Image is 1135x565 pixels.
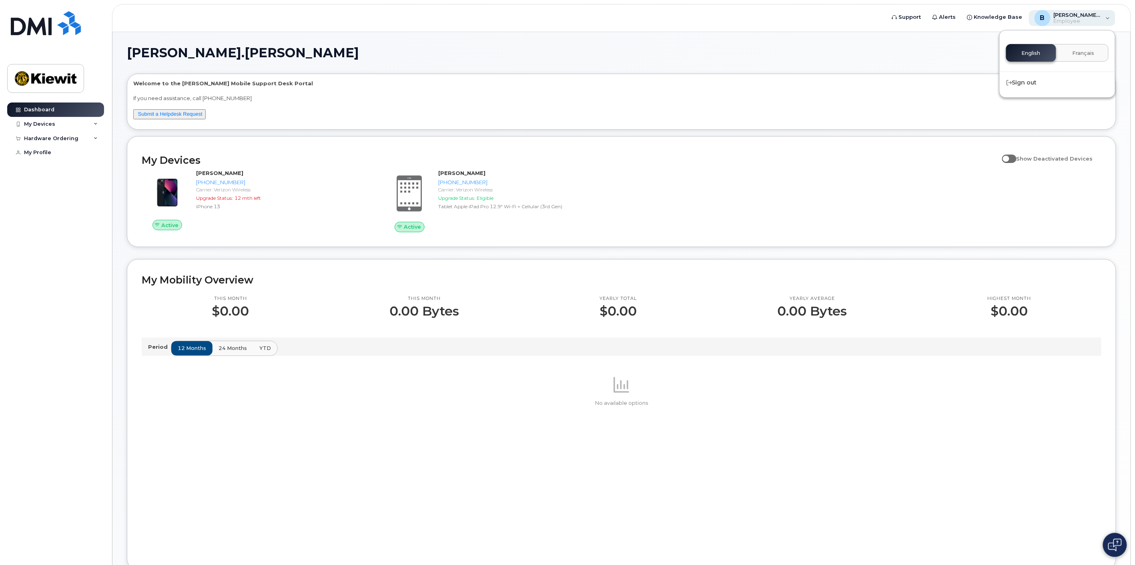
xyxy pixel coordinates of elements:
p: $0.00 [988,304,1031,318]
span: [PERSON_NAME].[PERSON_NAME] [127,47,359,59]
p: This month [390,296,459,302]
span: Active [161,221,178,229]
div: Carrier: Verizon Wireless [196,186,371,193]
span: Show Deactivated Devices [1017,155,1093,162]
h2: My Mobility Overview [142,274,1101,286]
h2: My Devices [142,154,998,166]
div: Carrier: Verizon Wireless [439,186,614,193]
div: iPhone 13 [196,203,371,210]
p: Highest month [988,296,1031,302]
button: Submit a Helpdesk Request [133,109,206,119]
p: 0.00 Bytes [390,304,459,318]
img: Open chat [1108,539,1122,551]
span: YTD [259,344,271,352]
a: Active[PERSON_NAME][PHONE_NUMBER]Carrier: Verizon WirelessUpgrade Status:12 mth leftiPhone 13 [142,169,375,230]
input: Show Deactivated Devices [1002,151,1009,157]
p: Welcome to the [PERSON_NAME] Mobile Support Desk Portal [133,80,1110,87]
strong: [PERSON_NAME] [439,170,486,176]
p: If you need assistance, call [PHONE_NUMBER] [133,95,1110,102]
p: This month [212,296,249,302]
p: No available options [142,400,1101,407]
p: $0.00 [600,304,637,318]
span: 24 months [219,344,247,352]
p: Period [148,343,171,351]
p: Yearly average [778,296,847,302]
p: 0.00 Bytes [778,304,847,318]
span: Upgrade Status: [439,195,475,201]
a: Submit a Helpdesk Request [138,111,203,117]
span: Eligible [477,195,494,201]
strong: [PERSON_NAME] [196,170,243,176]
p: Yearly total [600,296,637,302]
div: Sign out [1000,75,1115,90]
p: $0.00 [212,304,249,318]
span: Français [1073,50,1095,56]
a: Active[PERSON_NAME][PHONE_NUMBER]Carrier: Verizon WirelessUpgrade Status:EligibleTablet Apple iPa... [384,169,617,232]
span: Active [404,223,421,231]
div: [PHONE_NUMBER] [196,179,371,186]
div: Tablet Apple iPad Pro 12.9" Wi-Fi + Cellular (3rd Gen) [439,203,614,210]
img: image20231002-3703462-1ig824h.jpeg [148,173,186,212]
div: [PHONE_NUMBER] [439,179,614,186]
span: 12 mth left [235,195,261,201]
span: Upgrade Status: [196,195,233,201]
